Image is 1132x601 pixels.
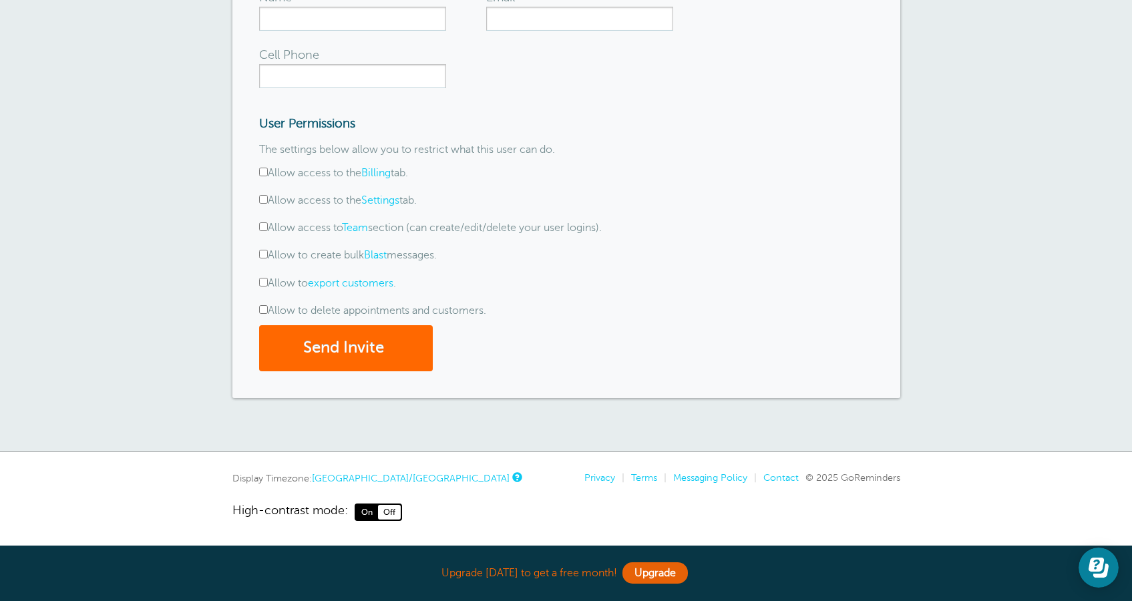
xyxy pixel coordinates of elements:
a: Blast [364,249,387,261]
a: Contact [763,472,799,483]
span: Off [378,505,401,520]
input: Allow to create bulkBlastmessages. [259,250,268,258]
a: Terms [631,472,657,483]
a: Team [342,222,368,234]
label: Cell Phone [259,49,319,61]
p: The settings below allow you to restrict what this user can do. [259,144,660,156]
a: Billing [361,167,391,179]
label: Allow access to the tab. [259,167,408,179]
li: | [747,472,757,483]
a: High-contrast mode: On Off [232,504,900,521]
iframe: Resource center [1079,548,1119,588]
a: Privacy [584,472,615,483]
a: [GEOGRAPHIC_DATA]/[GEOGRAPHIC_DATA] [312,473,510,483]
div: Display Timezone: [232,472,520,484]
input: Allow toexport customers. [259,278,268,286]
label: Allow to delete appointments and customers. [259,305,486,317]
a: This is the timezone being used to display dates and times to you on this device. Click the timez... [512,473,520,481]
input: Allow access to theSettingstab. [259,195,268,204]
li: | [615,472,624,483]
li: | [657,472,667,483]
span: On [356,505,378,520]
a: Settings [361,194,399,206]
label: Allow access to section (can create/edit/delete your user logins). [259,222,602,234]
label: Allow access to the tab. [259,194,417,206]
label: Allow to create bulk messages. [259,249,437,261]
span: High-contrast mode: [232,504,348,521]
label: Allow to . [259,277,396,289]
h3: User Permissions [259,116,660,131]
span: © 2025 GoReminders [805,472,900,483]
div: Upgrade [DATE] to get a free month! [232,559,900,588]
a: Upgrade [622,562,688,584]
button: Send Invite [259,325,433,371]
input: Allow access toTeamsection (can create/edit/delete your user logins). [259,222,268,231]
a: Messaging Policy [673,472,747,483]
input: Allow access to theBillingtab. [259,168,268,176]
a: export customers [308,277,393,289]
input: Allow to delete appointments and customers. [259,305,268,314]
